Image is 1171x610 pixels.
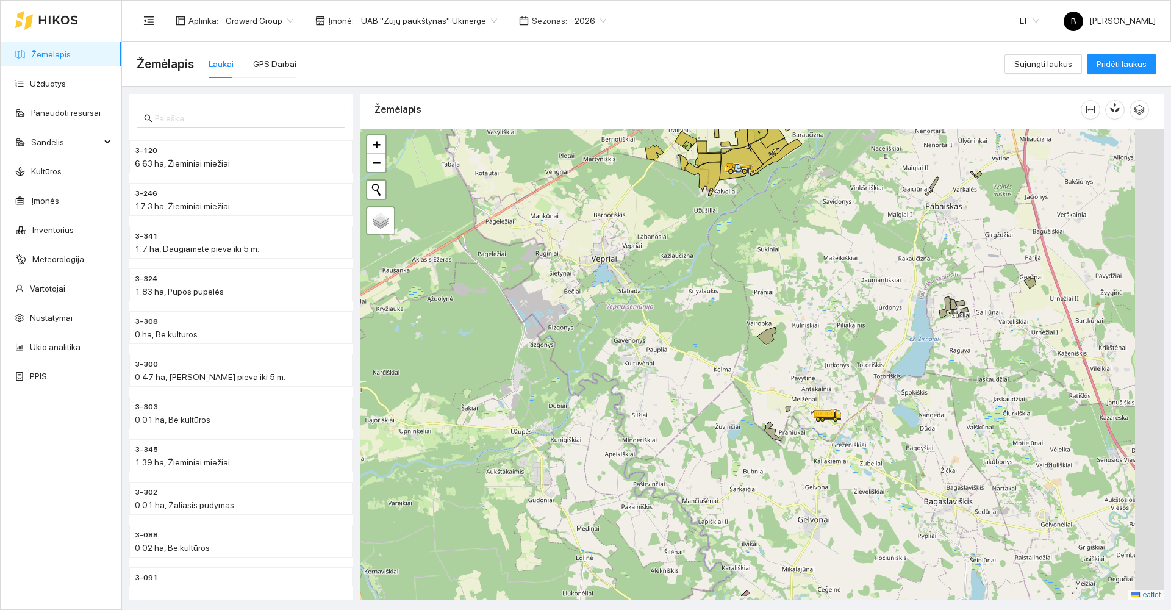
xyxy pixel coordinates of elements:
[135,316,158,328] span: 3-308
[373,155,381,170] span: −
[367,207,394,234] a: Layers
[519,16,529,26] span: calendar
[30,371,47,381] a: PPIS
[374,92,1081,127] div: Žemėlapis
[188,14,218,27] span: Aplinka :
[209,57,234,71] div: Laukai
[31,49,71,59] a: Žemėlapis
[1004,59,1082,69] a: Sujungti laukus
[253,57,296,71] div: GPS Darbai
[135,329,198,339] span: 0 ha, Be kultūros
[1087,54,1156,74] button: Pridėti laukus
[373,137,381,152] span: +
[135,231,158,242] span: 3-341
[1004,54,1082,74] button: Sujungti laukus
[135,359,158,370] span: 3-300
[1081,100,1100,120] button: column-width
[135,287,224,296] span: 1.83 ha, Pupos pupelės
[31,130,101,154] span: Sandėlis
[155,112,338,125] input: Paieška
[31,167,62,176] a: Kultūros
[367,135,385,154] a: Zoom in
[30,342,81,352] a: Ūkio analitika
[1097,57,1147,71] span: Pridėti laukus
[135,244,259,254] span: 1.7 ha, Daugiametė pieva iki 5 m.
[226,12,293,30] span: Groward Group
[1014,57,1072,71] span: Sujungti laukus
[532,14,567,27] span: Sezonas :
[135,145,157,157] span: 3-120
[575,12,606,30] span: 2026
[315,16,325,26] span: shop
[176,16,185,26] span: layout
[367,154,385,172] a: Zoom out
[137,9,161,33] button: menu-fold
[135,543,210,553] span: 0.02 ha, Be kultūros
[144,114,152,123] span: search
[135,529,158,541] span: 3-088
[135,159,230,168] span: 6.63 ha, Žieminiai miežiai
[31,196,59,206] a: Įmonės
[1081,105,1100,115] span: column-width
[32,225,74,235] a: Inventorius
[135,457,230,467] span: 1.39 ha, Žieminiai miežiai
[137,54,194,74] span: Žemėlapis
[135,188,157,199] span: 3-246
[135,372,285,382] span: 0.47 ha, [PERSON_NAME] pieva iki 5 m.
[30,313,73,323] a: Nustatymai
[143,15,154,26] span: menu-fold
[135,572,158,584] span: 3-091
[31,108,101,118] a: Panaudoti resursai
[135,444,158,456] span: 3-345
[135,415,210,425] span: 0.01 ha, Be kultūros
[30,284,65,293] a: Vartotojai
[135,401,158,413] span: 3-303
[32,254,84,264] a: Meteorologija
[135,273,157,285] span: 3-324
[135,487,157,498] span: 3-302
[1131,590,1161,599] a: Leaflet
[1020,12,1039,30] span: LT
[328,14,354,27] span: Įmonė :
[135,201,230,211] span: 17.3 ha, Žieminiai miežiai
[361,12,497,30] span: UAB "Zujų paukštynas" Ukmerge
[367,181,385,199] button: Initiate a new search
[30,79,66,88] a: Užduotys
[1071,12,1076,31] span: B
[135,500,234,510] span: 0.01 ha, Žaliasis pūdymas
[1087,59,1156,69] a: Pridėti laukus
[1064,16,1156,26] span: [PERSON_NAME]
